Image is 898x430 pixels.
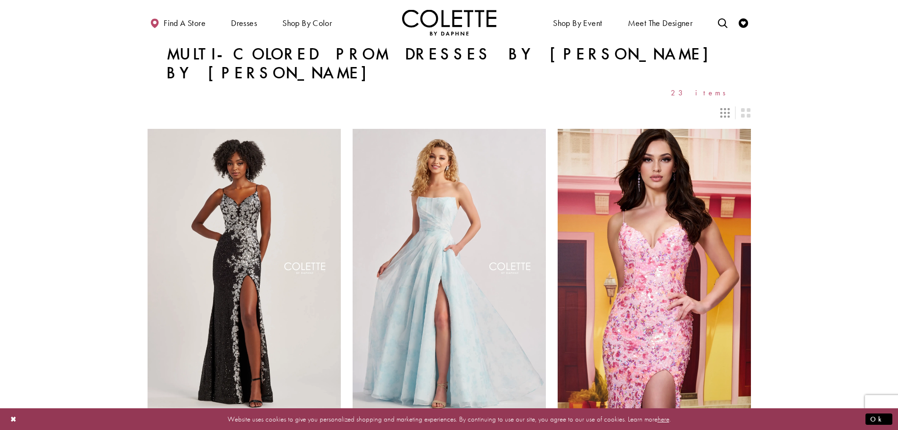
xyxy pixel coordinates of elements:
[402,9,496,35] a: Visit Home Page
[280,9,334,35] span: Shop by color
[282,18,332,28] span: Shop by color
[720,108,730,118] span: Switch layout to 3 columns
[166,45,732,83] h1: Multi-Colored Prom Dresses by [PERSON_NAME] by [PERSON_NAME]
[628,18,693,28] span: Meet the designer
[626,9,695,35] a: Meet the designer
[231,18,257,28] span: Dresses
[402,9,496,35] img: Colette by Daphne
[551,9,604,35] span: Shop By Event
[148,129,341,410] a: Visit Colette by Daphne Style No. CL8425 Page
[658,414,669,423] a: here
[229,9,259,35] span: Dresses
[671,89,732,97] span: 23 items
[142,102,757,123] div: Layout Controls
[558,129,751,410] a: Visit Colette by Daphne Style No. CL8465 Page
[865,413,892,425] button: Submit Dialog
[148,9,208,35] a: Find a store
[6,411,22,427] button: Close Dialog
[716,9,730,35] a: Toggle search
[736,9,750,35] a: Check Wishlist
[741,108,750,118] span: Switch layout to 2 columns
[553,18,602,28] span: Shop By Event
[353,129,546,410] a: Visit Colette by Daphne Style No. CL8635 Page
[164,18,206,28] span: Find a store
[68,413,830,425] p: Website uses cookies to give you personalized shopping and marketing experiences. By continuing t...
